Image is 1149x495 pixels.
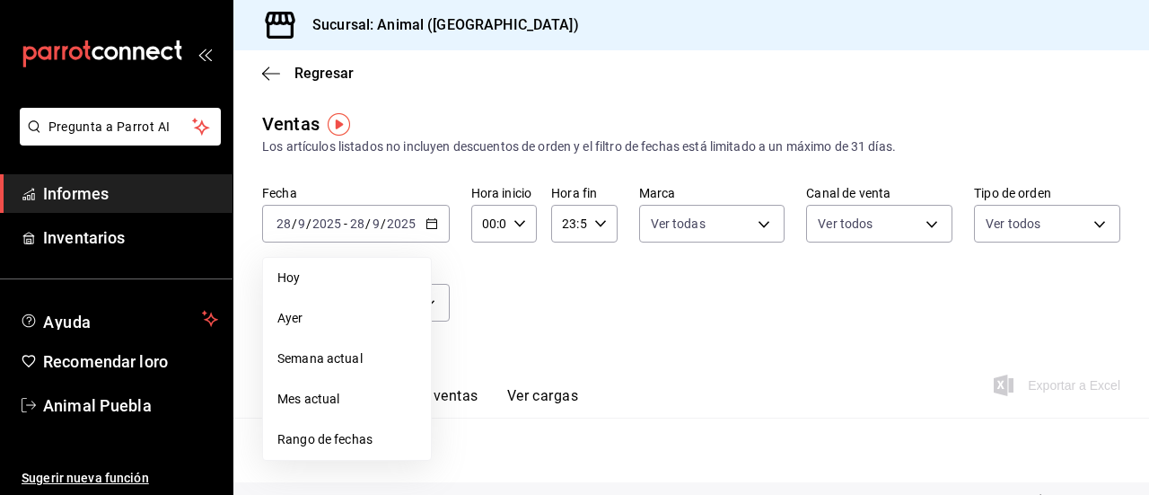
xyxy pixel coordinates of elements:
[277,311,303,325] font: Ayer
[22,471,149,485] font: Sugerir nueva función
[197,47,212,61] button: abrir_cajón_menú
[262,186,297,200] font: Fecha
[292,217,297,231] font: /
[262,139,896,154] font: Los artículos listados no incluyen descuentos de orden y el filtro de fechas está limitado a un m...
[262,113,320,135] font: Ventas
[276,217,292,231] input: --
[48,119,171,134] font: Pregunta a Parrot AI
[13,130,221,149] a: Pregunta a Parrot AI
[349,217,365,231] input: --
[974,186,1051,200] font: Tipo de orden
[372,217,381,231] input: --
[43,352,168,371] font: Recomendar loro
[311,217,342,231] input: ----
[306,217,311,231] font: /
[43,184,109,203] font: Informes
[20,108,221,146] button: Pregunta a Parrot AI
[818,217,873,231] font: Ver todos
[471,186,531,200] font: Hora inicio
[277,270,300,285] font: Hoy
[291,386,578,418] div: pestañas de navegación
[365,217,371,231] font: /
[806,186,890,200] font: Canal de venta
[344,217,347,231] font: -
[43,313,92,331] font: Ayuda
[277,351,363,366] font: Semana actual
[408,387,478,404] font: Ver ventas
[312,16,579,33] font: Sucursal: Animal ([GEOGRAPHIC_DATA])
[507,387,579,404] font: Ver cargas
[277,432,373,446] font: Rango de fechas
[381,217,386,231] font: /
[297,217,306,231] input: --
[328,113,350,136] img: Marcador de información sobre herramientas
[43,228,125,247] font: Inventarios
[277,392,339,406] font: Mes actual
[639,186,676,200] font: Marca
[551,186,597,200] font: Hora fin
[386,217,417,231] input: ----
[651,217,706,231] font: Ver todas
[294,65,354,82] font: Regresar
[986,217,1040,231] font: Ver todos
[43,396,152,415] font: Animal Puebla
[262,65,354,82] button: Regresar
